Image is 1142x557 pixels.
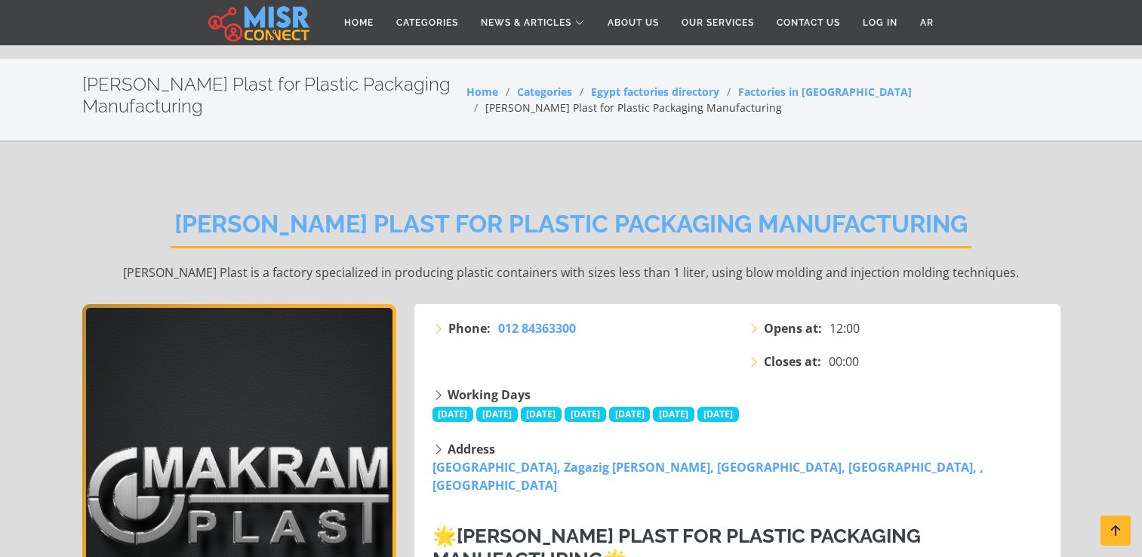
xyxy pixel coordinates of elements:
[738,85,912,99] a: Factories in [GEOGRAPHIC_DATA]
[653,407,694,422] span: [DATE]
[333,8,385,37] a: Home
[521,407,562,422] span: [DATE]
[517,85,572,99] a: Categories
[476,407,518,422] span: [DATE]
[432,459,983,494] a: [GEOGRAPHIC_DATA], Zagazig [PERSON_NAME], [GEOGRAPHIC_DATA], [GEOGRAPHIC_DATA], , [GEOGRAPHIC_DATA]
[909,8,945,37] a: AR
[609,407,651,422] span: [DATE]
[82,263,1060,282] p: [PERSON_NAME] Plast is a factory specialized in producing plastic containers with sizes less than...
[469,8,596,37] a: News & Articles
[565,407,606,422] span: [DATE]
[385,8,469,37] a: Categories
[448,319,491,337] strong: Phone:
[481,16,571,29] span: News & Articles
[448,386,531,403] strong: Working Days
[466,85,498,99] a: Home
[765,8,851,37] a: Contact Us
[432,407,474,422] span: [DATE]
[498,320,576,337] span: 012 84363300
[171,210,971,248] h2: [PERSON_NAME] Plast for Plastic Packaging Manufacturing
[851,8,909,37] a: Log in
[764,319,822,337] strong: Opens at:
[448,441,495,457] strong: Address
[829,352,859,371] span: 00:00
[591,85,719,99] a: Egypt factories directory
[498,319,576,337] a: 012 84363300
[208,4,309,42] img: main.misr_connect
[596,8,670,37] a: About Us
[670,8,765,37] a: Our Services
[697,407,739,422] span: [DATE]
[82,74,467,118] h2: [PERSON_NAME] Plast for Plastic Packaging Manufacturing
[466,100,782,115] li: [PERSON_NAME] Plast for Plastic Packaging Manufacturing
[764,352,821,371] strong: Closes at:
[830,319,860,337] span: 12:00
